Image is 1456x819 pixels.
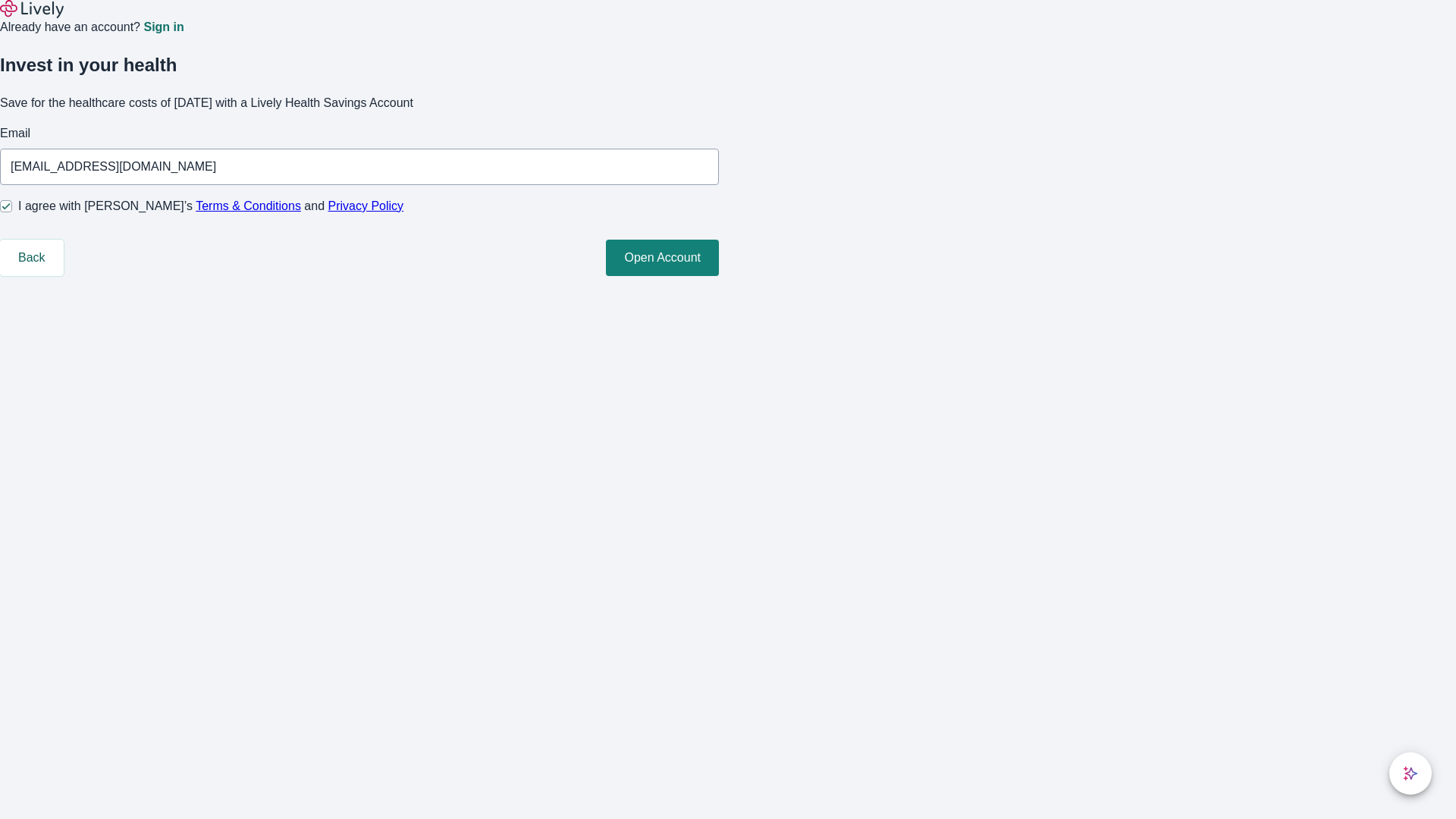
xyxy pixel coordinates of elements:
svg: Lively AI Assistant [1403,766,1418,781]
button: chat [1389,752,1432,795]
a: Terms & Conditions [196,199,301,212]
button: Open Account [606,240,719,276]
span: I agree with [PERSON_NAME]’s and [18,197,403,215]
a: Privacy Policy [328,199,404,212]
a: Sign in [143,21,184,33]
